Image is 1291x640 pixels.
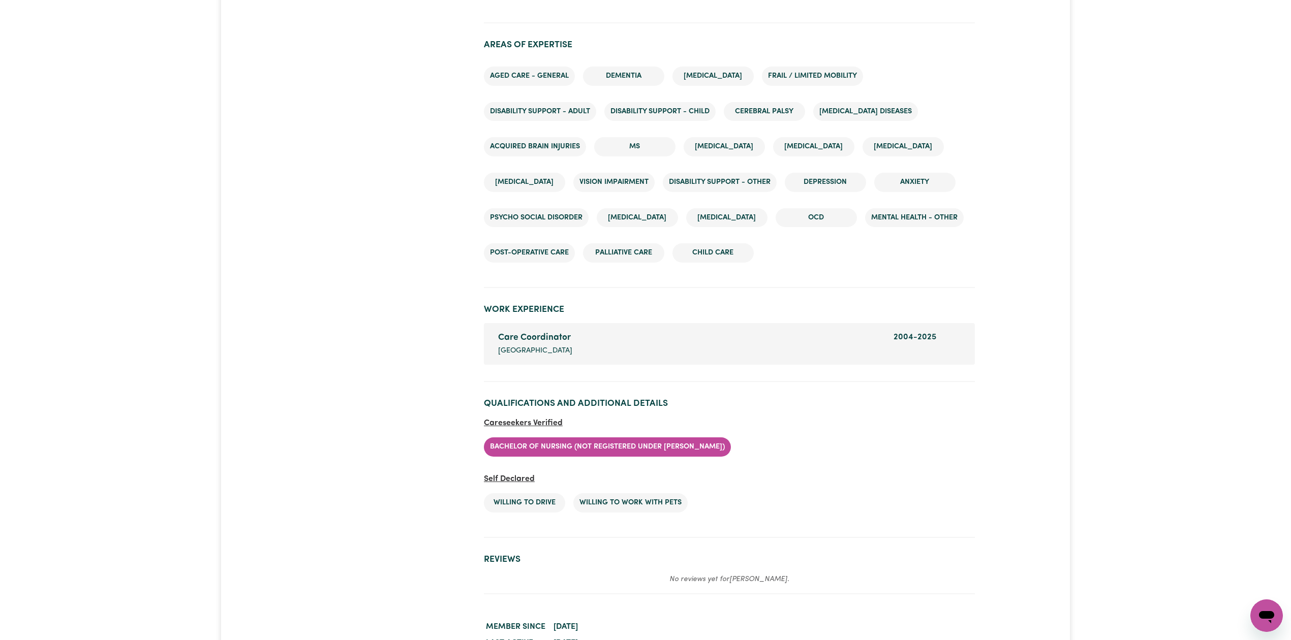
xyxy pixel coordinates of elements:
[484,137,586,156] li: Acquired Brain Injuries
[484,304,975,315] h2: Work Experience
[484,173,565,192] li: [MEDICAL_DATA]
[583,67,664,86] li: Dementia
[894,333,936,341] span: 2004 - 2025
[669,575,789,583] em: No reviews yet for [PERSON_NAME] .
[484,419,563,427] span: Careseekers Verified
[865,208,964,228] li: Mental Health - Other
[773,137,854,156] li: [MEDICAL_DATA]
[498,345,572,357] span: [GEOGRAPHIC_DATA]
[583,243,664,263] li: Palliative care
[573,173,655,192] li: Vision impairment
[594,137,675,156] li: MS
[663,173,777,192] li: Disability support - Other
[874,173,956,192] li: Anxiety
[686,208,767,228] li: [MEDICAL_DATA]
[484,102,596,121] li: Disability support - Adult
[863,137,944,156] li: [MEDICAL_DATA]
[484,40,975,50] h2: Areas of Expertise
[554,623,578,631] time: [DATE]
[484,554,975,565] h2: Reviews
[573,493,688,513] li: Willing to work with pets
[484,243,575,263] li: Post-operative care
[484,437,731,457] li: Bachelor of Nursing (Not Registered Under [PERSON_NAME])
[1250,599,1283,632] iframe: Button to launch messaging window
[813,102,918,121] li: [MEDICAL_DATA] Diseases
[684,137,765,156] li: [MEDICAL_DATA]
[762,67,863,86] li: Frail / limited mobility
[484,619,547,635] dt: Member since
[672,243,754,263] li: Child care
[597,208,678,228] li: [MEDICAL_DATA]
[724,102,805,121] li: Cerebral Palsy
[484,493,565,513] li: Willing to drive
[604,102,716,121] li: Disability support - Child
[484,475,535,483] span: Self Declared
[785,173,866,192] li: Depression
[484,208,589,228] li: Psycho social disorder
[776,208,857,228] li: OCD
[498,331,881,344] div: Care Coordinator
[484,398,975,409] h2: Qualifications and Additional Details
[672,67,754,86] li: [MEDICAL_DATA]
[484,67,575,86] li: Aged care - General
